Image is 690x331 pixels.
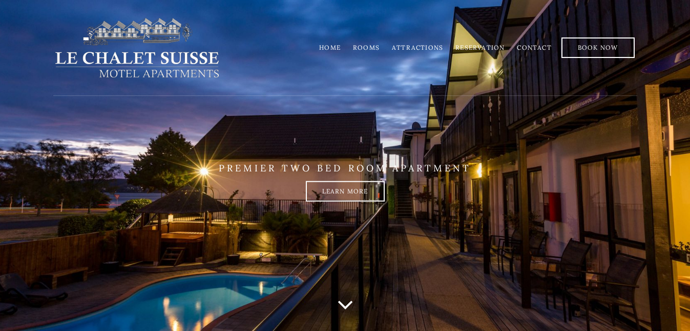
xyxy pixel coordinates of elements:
a: Attractions [392,44,443,51]
a: Reservation [455,44,505,51]
a: Home [319,44,341,51]
p: PREMIER TWO BED ROOM APARTMENT [53,162,637,173]
a: Rooms [353,44,380,51]
a: Contact [517,44,551,51]
a: Learn more [306,181,385,202]
a: Book Now [561,37,635,58]
img: lechaletsuisse [53,17,221,79]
